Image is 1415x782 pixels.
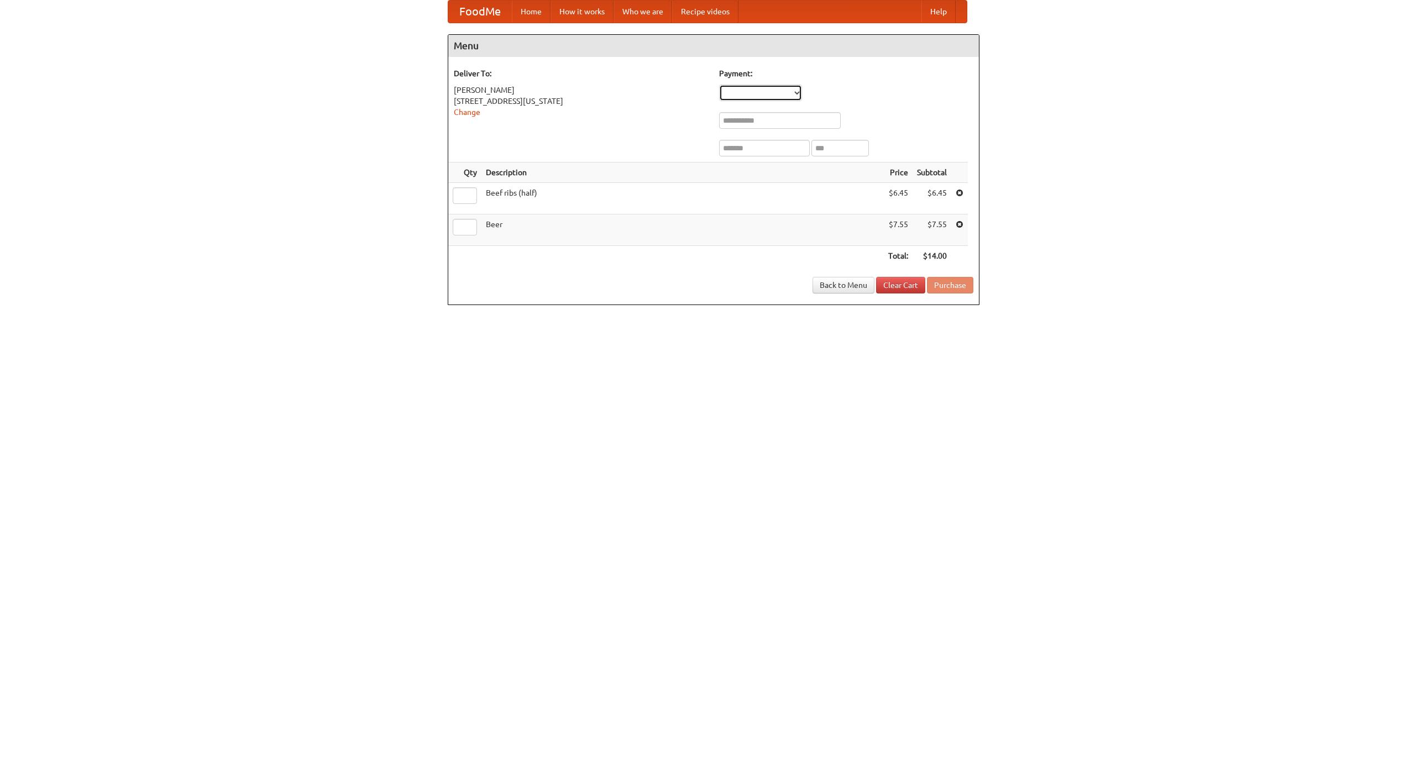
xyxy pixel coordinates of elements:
[512,1,551,23] a: Home
[454,96,708,107] div: [STREET_ADDRESS][US_STATE]
[448,162,481,183] th: Qty
[454,108,480,117] a: Change
[913,183,951,214] td: $6.45
[448,35,979,57] h4: Menu
[672,1,738,23] a: Recipe videos
[454,68,708,79] h5: Deliver To:
[481,162,884,183] th: Description
[454,85,708,96] div: [PERSON_NAME]
[884,162,913,183] th: Price
[927,277,973,293] button: Purchase
[448,1,512,23] a: FoodMe
[913,162,951,183] th: Subtotal
[913,246,951,266] th: $14.00
[813,277,874,293] a: Back to Menu
[921,1,956,23] a: Help
[884,183,913,214] td: $6.45
[551,1,614,23] a: How it works
[719,68,973,79] h5: Payment:
[614,1,672,23] a: Who we are
[913,214,951,246] td: $7.55
[876,277,925,293] a: Clear Cart
[884,246,913,266] th: Total:
[884,214,913,246] td: $7.55
[481,214,884,246] td: Beer
[481,183,884,214] td: Beef ribs (half)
